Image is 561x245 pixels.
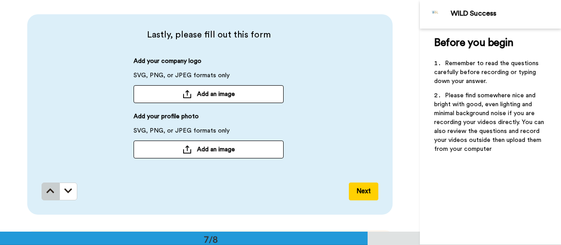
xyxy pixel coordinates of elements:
span: Add an image [197,145,235,154]
span: Add your company logo [134,57,201,71]
button: Next [349,183,378,200]
button: Add an image [134,141,284,158]
span: Before you begin [434,37,513,48]
span: Remember to read the questions carefully before recording or typing down your answer. [434,60,540,84]
button: Add an image [134,85,284,103]
span: SVG, PNG, or JPEG formats only [134,126,230,141]
div: WILD Success [451,9,561,18]
span: Please find somewhere nice and bright with good, even lighting and minimal background noise if yo... [434,92,546,152]
span: Add an image [197,90,235,99]
img: Profile Image [425,4,446,25]
span: Lastly, please fill out this form [42,29,376,41]
span: SVG, PNG, or JPEG formats only [134,71,230,85]
span: Add your profile photo [134,112,199,126]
